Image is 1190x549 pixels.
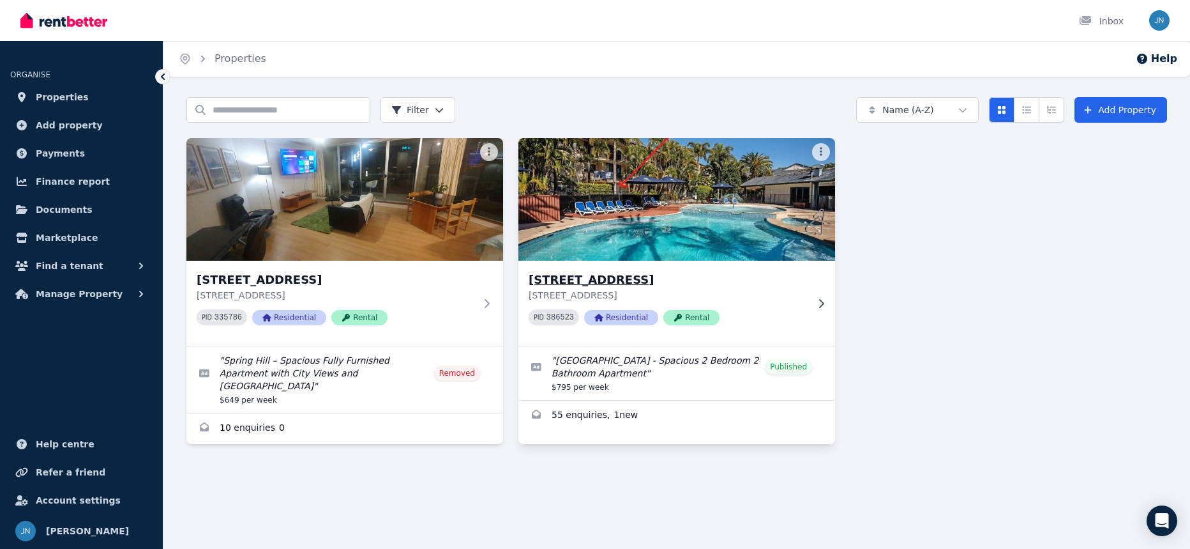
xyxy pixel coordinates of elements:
[197,271,475,289] h3: [STREET_ADDRESS]
[36,493,121,508] span: Account settings
[163,41,282,77] nav: Breadcrumb
[518,401,835,431] a: Enquiries for Unit 207/2346 Gold Coast Hwy, Mermaid Beach
[36,118,103,133] span: Add property
[812,143,830,161] button: More options
[186,138,503,346] a: 69 Leichhardt Street, Spring Hill[STREET_ADDRESS][STREET_ADDRESS]PID 335786ResidentialRental
[331,310,388,325] span: Rental
[10,141,153,166] a: Payments
[36,202,93,217] span: Documents
[36,89,89,105] span: Properties
[20,11,107,30] img: RentBetter
[511,135,843,264] img: Unit 207/2346 Gold Coast Hwy, Mermaid Beach
[215,52,266,65] a: Properties
[391,104,429,116] span: Filter
[186,346,503,413] a: Edit listing: Spring Hill – Spacious Fully Furnished Apartment with City Views and Secure Park
[380,97,455,123] button: Filter
[46,523,129,539] span: [PERSON_NAME]
[534,314,544,321] small: PID
[10,197,153,222] a: Documents
[989,97,1014,123] button: Card view
[10,112,153,138] a: Add property
[856,97,979,123] button: Name (A-Z)
[10,488,153,513] a: Account settings
[186,414,503,444] a: Enquiries for 69 Leichhardt Street, Spring Hill
[36,146,85,161] span: Payments
[1074,97,1167,123] a: Add Property
[10,281,153,307] button: Manage Property
[36,258,103,274] span: Find a tenant
[10,84,153,110] a: Properties
[36,465,105,480] span: Refer a friend
[36,174,110,189] span: Finance report
[202,314,212,321] small: PID
[186,138,503,261] img: 69 Leichhardt Street, Spring Hill
[15,521,36,541] img: Jason Nissen
[197,289,475,302] p: [STREET_ADDRESS]
[10,70,50,79] span: ORGANISE
[10,169,153,194] a: Finance report
[882,104,934,116] span: Name (A-Z)
[529,289,807,302] p: [STREET_ADDRESS]
[546,313,574,322] code: 386523
[529,271,807,289] h3: [STREET_ADDRESS]
[518,138,835,346] a: Unit 207/2346 Gold Coast Hwy, Mermaid Beach[STREET_ADDRESS][STREET_ADDRESS]PID 386523ResidentialR...
[36,230,98,245] span: Marketplace
[663,310,719,325] span: Rental
[10,431,153,457] a: Help centre
[10,225,153,251] a: Marketplace
[1079,15,1124,27] div: Inbox
[36,286,123,302] span: Manage Property
[584,310,658,325] span: Residential
[1149,10,1170,31] img: Jason Nissen
[1014,97,1039,123] button: Compact list view
[1136,51,1177,66] button: Help
[215,313,242,322] code: 335786
[10,460,153,485] a: Refer a friend
[1147,506,1177,536] div: Open Intercom Messenger
[480,143,498,161] button: More options
[518,346,835,400] a: Edit listing: Turtle Beach Resort - Spacious 2 Bedroom 2 Bathroom Apartment
[989,97,1064,123] div: View options
[1039,97,1064,123] button: Expanded list view
[36,437,94,452] span: Help centre
[10,253,153,279] button: Find a tenant
[252,310,326,325] span: Residential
